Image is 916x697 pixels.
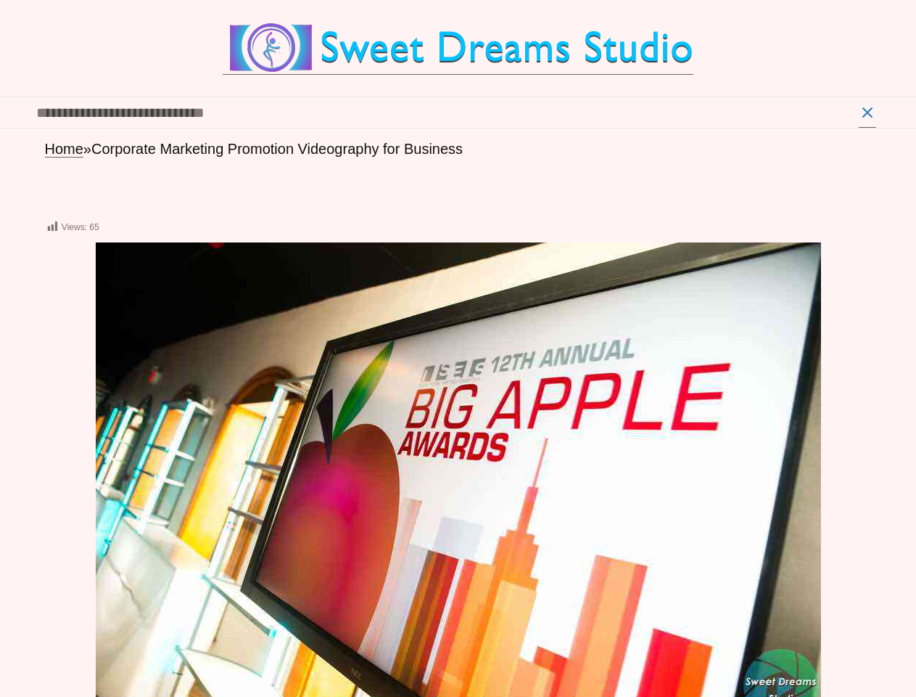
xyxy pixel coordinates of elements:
[45,139,872,159] nav: breadcrumbs
[223,22,693,74] img: Best Wedding Event Photography Photo Booth Videography NJ NY
[62,222,87,232] span: Views:
[83,141,91,157] span: »
[89,222,99,232] span: 65
[91,141,463,157] span: Corporate Marketing Promotion Videography for Business
[45,141,83,158] a: Home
